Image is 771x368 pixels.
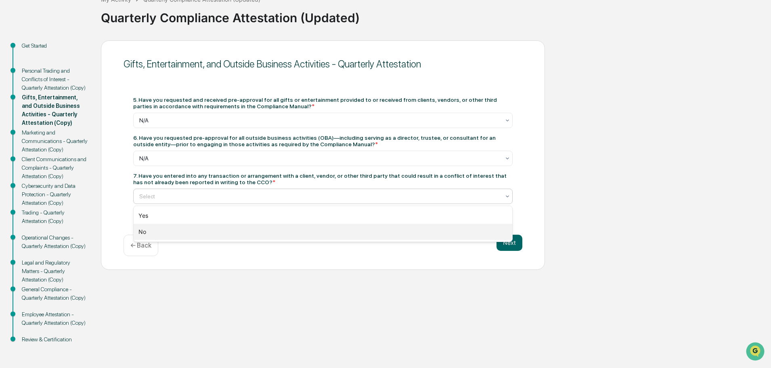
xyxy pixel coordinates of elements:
[133,172,513,185] div: 7. Have you entered into any transaction or arrangement with a client, vendor, or other third par...
[22,128,88,154] div: Marketing and Communications - Quarterly Attestation (Copy)
[134,224,512,240] div: No
[22,285,88,302] div: General Compliance - Quarterly Attestation (Copy)
[22,259,88,284] div: Legal and Regulatory Matters - Quarterly Attestation (Copy)
[22,233,88,250] div: Operational Changes - Quarterly Attestation (Copy)
[745,341,767,363] iframe: Open customer support
[133,97,513,109] div: 5. Have you requested and received pre-approval for all gifts or entertainment provided to or rec...
[5,99,55,113] a: 🖐️Preclearance
[22,67,88,92] div: Personal Trading and Conflicts of Interest - Quarterly Attestation (Copy)
[55,99,103,113] a: 🗄️Attestations
[130,242,151,249] p: ← Back
[137,64,147,74] button: Start new chat
[16,117,51,125] span: Data Lookup
[67,102,100,110] span: Attestations
[8,17,147,30] p: How can we help?
[80,137,98,143] span: Pylon
[22,310,88,327] div: Employee Attestation - Quarterly Attestation (Copy)
[27,62,132,70] div: Start new chat
[8,118,15,124] div: 🔎
[57,137,98,143] a: Powered byPylon
[22,42,88,50] div: Get Started
[22,182,88,207] div: Cybersecurity and Data Protection - Quarterly Attestation (Copy)
[22,208,88,225] div: Trading - Quarterly Attestation (Copy)
[8,103,15,109] div: 🖐️
[133,135,513,147] div: 6. Have you requested pre-approval for all outside business activities (OBA)—including serving as...
[59,103,65,109] div: 🗄️
[27,70,102,76] div: We're available if you need us!
[5,114,54,128] a: 🔎Data Lookup
[8,62,23,76] img: 1746055101610-c473b297-6a78-478c-a979-82029cc54cd1
[101,4,767,25] div: Quarterly Compliance Attestation (Updated)
[124,58,522,70] div: Gifts, Entertainment, and Outside Business Activities - Quarterly Attestation
[16,102,52,110] span: Preclearance
[497,235,522,251] button: Next
[134,208,512,224] div: Yes
[22,155,88,181] div: Client Communications and Complaints - Quarterly Attestation (Copy)
[22,335,88,344] div: Review & Certification
[22,93,88,127] div: Gifts, Entertainment, and Outside Business Activities - Quarterly Attestation (Copy)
